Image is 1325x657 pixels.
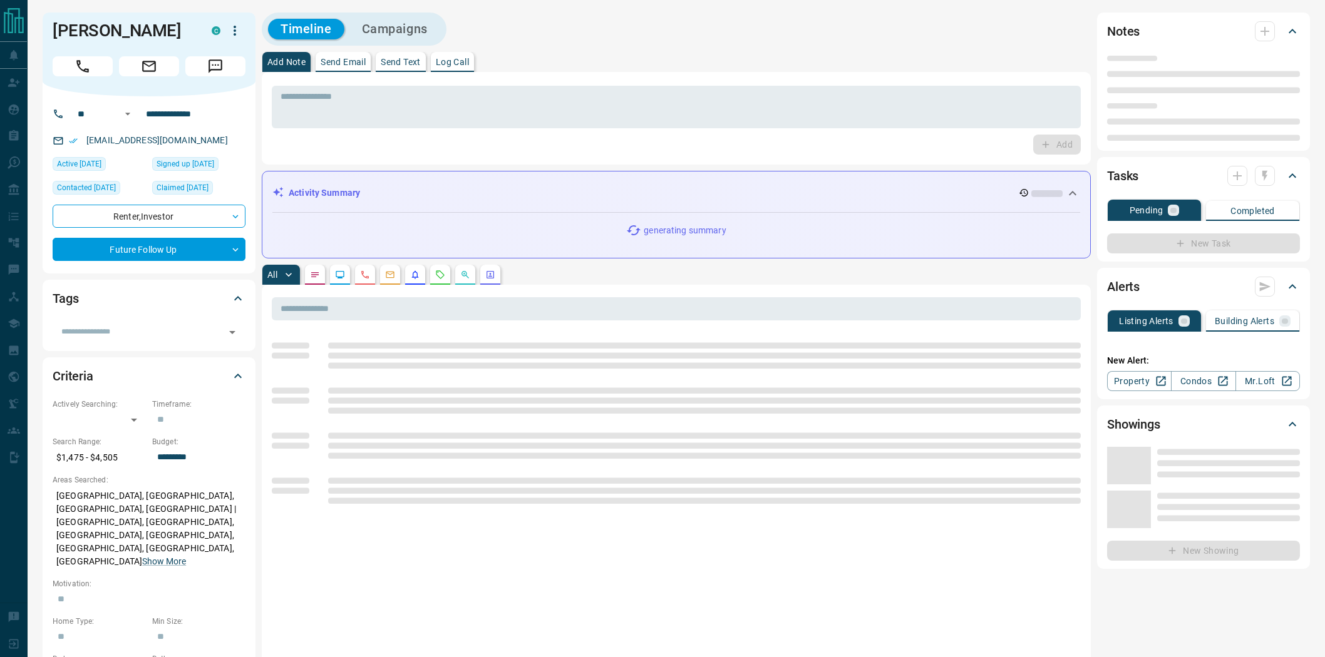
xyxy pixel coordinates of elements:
[435,270,445,280] svg: Requests
[212,26,220,35] div: condos.ca
[1107,166,1138,186] h2: Tasks
[289,186,360,200] p: Activity Summary
[1107,161,1300,191] div: Tasks
[360,270,370,280] svg: Calls
[157,158,214,170] span: Signed up [DATE]
[57,181,116,194] span: Contacted [DATE]
[436,58,469,66] p: Log Call
[1107,414,1160,434] h2: Showings
[185,56,245,76] span: Message
[53,238,245,261] div: Future Follow Up
[120,106,135,121] button: Open
[1215,317,1274,325] p: Building Alerts
[349,19,440,39] button: Campaigns
[86,135,228,145] a: [EMAIL_ADDRESS][DOMAIN_NAME]
[152,616,245,627] p: Min Size:
[152,181,245,198] div: Mon Mar 21 2022
[53,436,146,447] p: Search Range:
[1107,354,1300,367] p: New Alert:
[272,181,1080,205] div: Activity Summary
[335,270,345,280] svg: Lead Browsing Activity
[1107,277,1140,297] h2: Alerts
[53,56,113,76] span: Call
[53,21,193,41] h1: [PERSON_NAME]
[1107,16,1300,46] div: Notes
[53,205,245,228] div: Renter , Investor
[410,270,420,280] svg: Listing Alerts
[1107,371,1172,391] a: Property
[53,616,146,627] p: Home Type:
[1171,371,1235,391] a: Condos
[460,270,470,280] svg: Opportunities
[1107,272,1300,302] div: Alerts
[53,288,78,308] h2: Tags
[152,436,245,447] p: Budget:
[152,399,245,410] p: Timeframe:
[53,181,146,198] div: Wed Jun 11 2025
[119,56,179,76] span: Email
[53,157,146,175] div: Fri Aug 08 2025
[267,270,277,279] p: All
[381,58,421,66] p: Send Text
[485,270,495,280] svg: Agent Actions
[53,578,245,589] p: Motivation:
[1235,371,1300,391] a: Mr.Loft
[267,58,306,66] p: Add Note
[53,399,146,410] p: Actively Searching:
[1230,206,1275,215] p: Completed
[53,366,93,386] h2: Criteria
[53,283,245,313] div: Tags
[644,224,726,237] p: generating summary
[53,361,245,391] div: Criteria
[1107,21,1140,41] h2: Notes
[53,486,245,572] p: [GEOGRAPHIC_DATA], [GEOGRAPHIC_DATA], [GEOGRAPHIC_DATA], [GEOGRAPHIC_DATA] | [GEOGRAPHIC_DATA], [...
[53,447,146,468] p: $1,475 - $4,505
[385,270,395,280] svg: Emails
[152,157,245,175] div: Tue Aug 28 2018
[310,270,320,280] svg: Notes
[224,323,241,341] button: Open
[268,19,344,39] button: Timeline
[1119,317,1173,325] p: Listing Alerts
[1107,409,1300,439] div: Showings
[1130,206,1163,215] p: Pending
[69,136,78,145] svg: Email Verified
[57,158,101,170] span: Active [DATE]
[157,181,209,194] span: Claimed [DATE]
[321,58,366,66] p: Send Email
[142,555,186,568] button: Show More
[53,474,245,486] p: Areas Searched:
